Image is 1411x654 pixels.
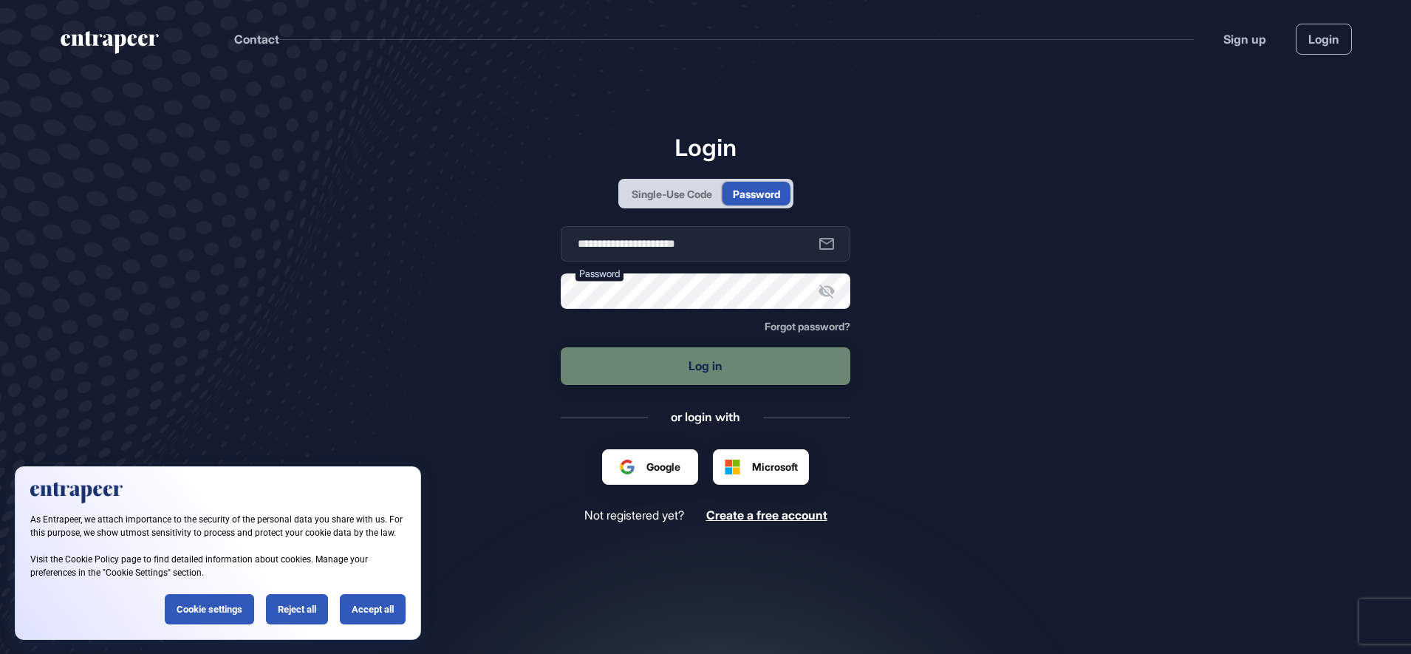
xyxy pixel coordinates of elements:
a: Forgot password? [765,321,850,333]
button: Log in [561,347,850,385]
div: Password [733,186,780,202]
a: entrapeer-logo [59,31,160,59]
label: Password [575,266,623,282]
h1: Login [561,133,850,161]
span: Microsoft [752,459,798,474]
a: Create a free account [706,508,827,522]
button: Contact [234,30,279,49]
div: Single-Use Code [632,186,712,202]
a: Login [1296,24,1352,55]
span: Not registered yet? [584,508,684,522]
div: or login with [671,409,740,425]
a: Sign up [1223,30,1266,48]
span: Forgot password? [765,320,850,333]
iframe: Google ile Oturum Açma Düğmesi [612,450,742,483]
